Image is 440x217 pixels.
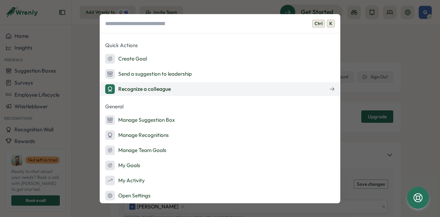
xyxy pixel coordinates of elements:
div: Send a suggestion to leadership [105,69,192,79]
button: Manage Recognitions [100,128,340,142]
button: My Goals [100,159,340,172]
div: Open Settings [105,191,151,200]
div: Create Goal [105,54,147,64]
button: Manage Suggestion Box [100,113,340,127]
div: Recognize a colleague [105,84,171,94]
button: My Activity [100,174,340,187]
div: Manage Recognitions [105,130,169,140]
button: Send a suggestion to leadership [100,67,340,81]
div: My Goals [105,161,140,170]
p: General [100,101,340,112]
div: Manage Suggestion Box [105,115,175,125]
p: Quick Actions [100,40,340,51]
button: Create Goal [100,52,340,66]
button: Recognize a colleague [100,82,340,96]
div: My Activity [105,176,145,185]
button: Open Settings [100,189,340,203]
button: Manage Team Goals [100,143,340,157]
div: Manage Team Goals [105,145,166,155]
span: Ctrl [312,20,325,28]
span: K [327,20,335,28]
